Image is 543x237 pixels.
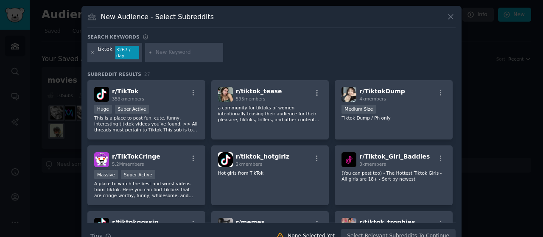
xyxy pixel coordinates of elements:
[236,219,265,226] span: r/ memes
[341,87,356,102] img: TiktokDump
[359,153,430,160] span: r/ Tiktok_Girl_Baddies
[236,96,266,101] span: 595 members
[359,162,386,167] span: 3k members
[94,87,109,102] img: TikTok
[236,162,263,167] span: 2k members
[87,34,140,40] h3: Search keywords
[101,12,214,21] h3: New Audience - Select Subreddits
[341,105,376,114] div: Medium Size
[359,96,386,101] span: 4k members
[341,170,446,182] p: (You can post too) - The Hottest Tiktok Girls - All girls are 18+ - Sort by newest
[121,170,155,179] div: Super Active
[94,181,199,198] p: A place to watch the best and worst videos from TikTok. Here you can find TikToks that are cringe...
[218,105,322,123] p: a community for tiktoks of women intentionally teasing their audience for their pleasure, tiktoks...
[87,71,141,77] span: Subreddit Results
[112,153,160,160] span: r/ TikTokCringe
[236,153,289,160] span: r/ tiktok_hotgirlz
[218,170,322,176] p: Hot girls from TikTok
[341,152,356,167] img: Tiktok_Girl_Baddies
[359,219,415,226] span: r/ tiktok_trophies
[94,105,112,114] div: Huge
[94,115,199,133] p: This is a place to post fun, cute, funny, interesting titktok videos you've found. >> All threads...
[112,96,144,101] span: 353k members
[94,218,109,233] img: tiktokgossip
[94,170,118,179] div: Massive
[156,49,220,56] input: New Keyword
[218,218,233,233] img: memes
[359,88,405,95] span: r/ TiktokDump
[112,219,159,226] span: r/ tiktokgossip
[94,152,109,167] img: TikTokCringe
[115,105,149,114] div: Super Active
[341,115,446,121] p: Tiktok Dump / Ph only
[144,72,150,77] span: 27
[236,88,282,95] span: r/ tiktok_tease
[115,46,139,59] div: 3267 / day
[98,46,113,59] div: tiktok
[341,218,356,233] img: tiktok_trophies
[218,87,233,102] img: tiktok_tease
[218,152,233,167] img: tiktok_hotgirlz
[112,88,138,95] span: r/ TikTok
[112,162,144,167] span: 5.2M members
